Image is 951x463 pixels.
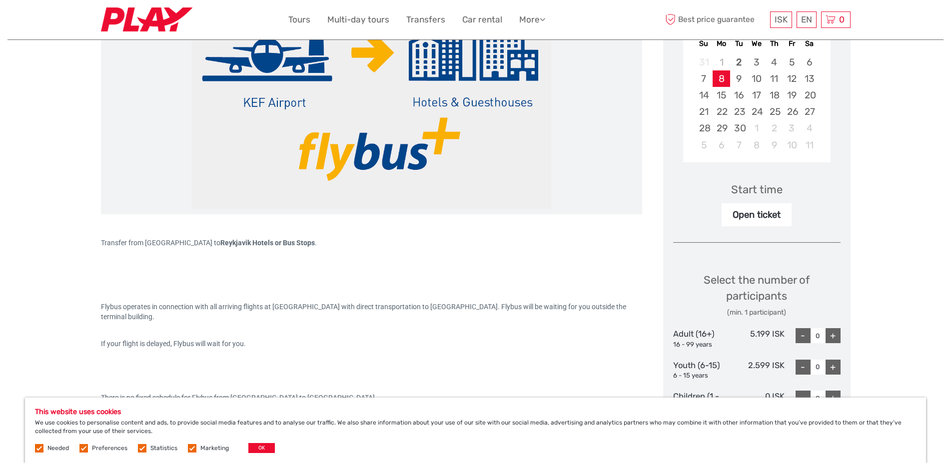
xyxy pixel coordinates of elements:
div: Choose Monday, September 15th, 2025 [713,87,730,103]
h5: This website uses cookies [35,408,916,416]
div: EN [797,11,817,28]
label: Needed [47,444,69,453]
div: Choose Tuesday, September 16th, 2025 [730,87,748,103]
div: We [748,37,765,50]
div: Children (1 - 5) [673,391,729,424]
div: Choose Wednesday, September 10th, 2025 [748,70,765,87]
div: Choose Thursday, September 4th, 2025 [766,54,783,70]
span: . [315,239,317,247]
div: Choose Sunday, October 5th, 2025 [695,137,713,153]
div: Not available Sunday, August 31st, 2025 [695,54,713,70]
label: Marketing [200,444,229,453]
img: Fly Play [101,7,192,32]
button: Open LiveChat chat widget [115,15,127,27]
span: Flybus operates in connection with all arriving flights at [GEOGRAPHIC_DATA] with direct transpor... [101,303,628,321]
div: Choose Sunday, September 28th, 2025 [695,120,713,136]
div: Fr [783,37,801,50]
div: - [796,328,811,343]
div: Su [695,37,713,50]
div: Choose Wednesday, October 1st, 2025 [748,120,765,136]
div: Choose Sunday, September 21st, 2025 [695,103,713,120]
label: Statistics [150,444,177,453]
div: Choose Friday, September 26th, 2025 [783,103,801,120]
div: Choose Wednesday, October 8th, 2025 [748,137,765,153]
div: Choose Wednesday, September 17th, 2025 [748,87,765,103]
div: + [826,360,841,375]
a: Multi-day tours [327,12,389,27]
div: Choose Thursday, October 9th, 2025 [766,137,783,153]
label: Preferences [92,444,127,453]
div: - [796,391,811,406]
div: Choose Friday, October 10th, 2025 [783,137,801,153]
div: Not available Monday, September 1st, 2025 [713,54,730,70]
div: 16 - 99 years [673,340,729,350]
div: Choose Sunday, September 14th, 2025 [695,87,713,103]
div: Tu [730,37,748,50]
span: Transfer from [GEOGRAPHIC_DATA] to [101,239,315,247]
div: 6 - 15 years [673,371,729,381]
div: Choose Friday, September 19th, 2025 [783,87,801,103]
div: Choose Monday, October 6th, 2025 [713,137,730,153]
a: Car rental [462,12,502,27]
div: Choose Monday, September 8th, 2025 [713,70,730,87]
span: ISK [775,14,788,24]
span: If your flight is delayed, Flybus will wait for you. [101,340,246,348]
div: Choose Friday, September 12th, 2025 [783,70,801,87]
div: Sa [801,37,818,50]
div: + [826,391,841,406]
div: Youth (6-15) [673,360,729,381]
div: month 2025-09 [686,54,827,153]
div: Open ticket [722,203,792,226]
div: Choose Monday, September 29th, 2025 [713,120,730,136]
a: Transfers [406,12,445,27]
div: Choose Saturday, October 11th, 2025 [801,137,818,153]
strong: Reykjavik Hotels or Bus Stops [220,239,315,247]
div: Choose Monday, September 22nd, 2025 [713,103,730,120]
div: Choose Friday, September 5th, 2025 [783,54,801,70]
div: Choose Tuesday, September 30th, 2025 [730,120,748,136]
div: + [826,328,841,343]
div: 5.199 ISK [729,328,785,349]
div: Adult (16+) [673,328,729,349]
div: Choose Thursday, September 25th, 2025 [766,103,783,120]
div: Choose Saturday, October 4th, 2025 [801,120,818,136]
div: Start time [731,182,783,197]
div: Choose Thursday, September 18th, 2025 [766,87,783,103]
span: There is no fixed schedule for Flybus from [GEOGRAPHIC_DATA] to [GEOGRAPHIC_DATA]. [101,394,377,402]
div: Select the number of participants [673,272,841,318]
div: Choose Tuesday, September 23rd, 2025 [730,103,748,120]
a: More [519,12,545,27]
div: - [796,360,811,375]
span: Best price guarantee [663,11,768,28]
button: OK [248,443,275,453]
div: Choose Tuesday, October 7th, 2025 [730,137,748,153]
div: Choose Tuesday, September 2nd, 2025 [730,54,748,70]
div: 0 ISK [729,391,785,424]
a: Tours [288,12,310,27]
div: Choose Tuesday, September 9th, 2025 [730,70,748,87]
div: 2.599 ISK [729,360,785,381]
span: 0 [838,14,846,24]
div: Choose Saturday, September 6th, 2025 [801,54,818,70]
div: Choose Saturday, September 20th, 2025 [801,87,818,103]
div: Choose Thursday, September 11th, 2025 [766,70,783,87]
p: We're away right now. Please check back later! [14,17,113,25]
div: Choose Friday, October 3rd, 2025 [783,120,801,136]
div: Choose Sunday, September 7th, 2025 [695,70,713,87]
div: Choose Saturday, September 13th, 2025 [801,70,818,87]
div: We use cookies to personalise content and ads, to provide social media features and to analyse ou... [25,398,926,463]
div: Choose Thursday, October 2nd, 2025 [766,120,783,136]
div: (min. 1 participant) [673,308,841,318]
div: Choose Wednesday, September 3rd, 2025 [748,54,765,70]
div: Choose Saturday, September 27th, 2025 [801,103,818,120]
div: Mo [713,37,730,50]
div: Th [766,37,783,50]
div: Choose Wednesday, September 24th, 2025 [748,103,765,120]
